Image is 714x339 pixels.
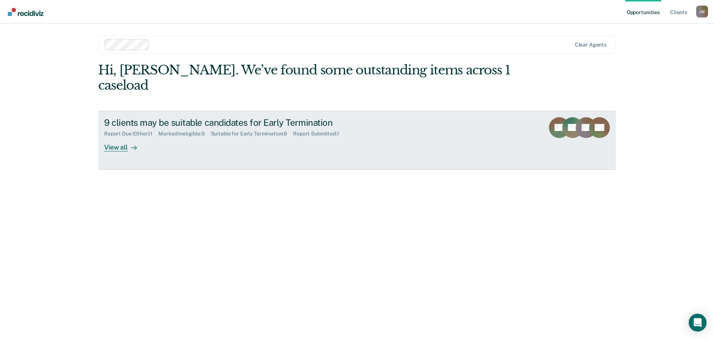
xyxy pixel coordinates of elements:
div: Open Intercom Messenger [689,314,707,332]
div: Report Submitted : 1 [293,131,345,137]
button: Profile dropdown button [696,6,708,17]
a: 9 clients may be suitable candidates for Early TerminationReport Due (Other):1Marked Ineligible:5... [98,111,616,170]
div: Suitable for Early Termination : 9 [211,131,293,137]
div: Hi, [PERSON_NAME]. We’ve found some outstanding items across 1 caseload [98,63,512,93]
div: Marked Ineligible : 5 [158,131,210,137]
div: Clear agents [575,42,607,48]
div: Report Due (Other) : 1 [104,131,158,137]
div: J M [696,6,708,17]
div: 9 clients may be suitable candidates for Early Termination [104,117,365,128]
div: View all [104,137,146,151]
img: Recidiviz [8,8,44,16]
